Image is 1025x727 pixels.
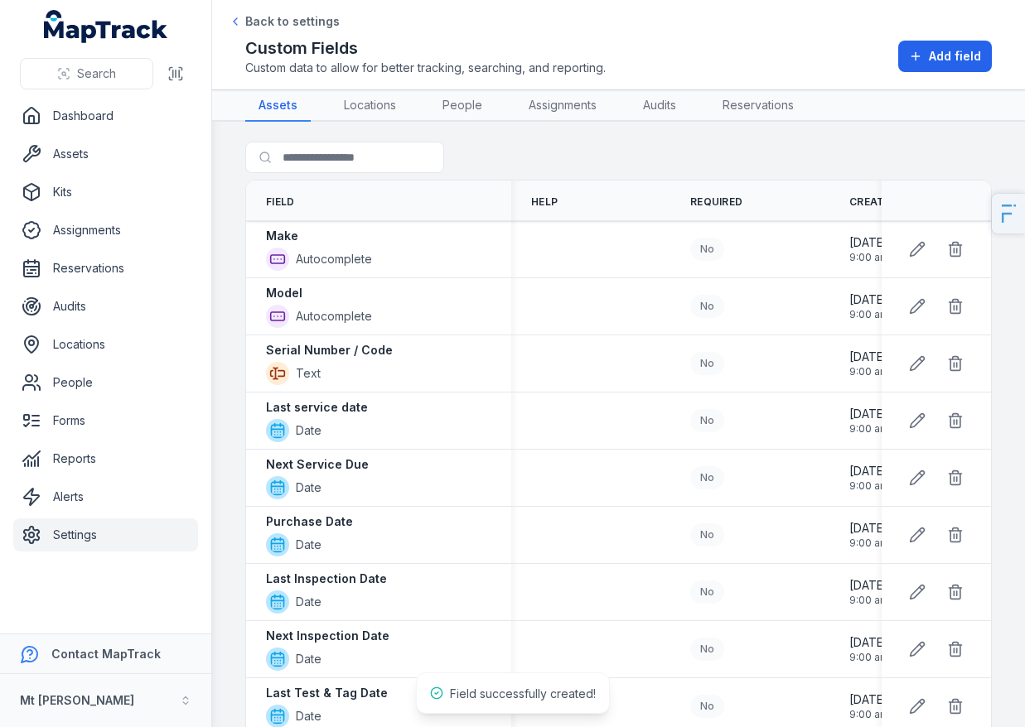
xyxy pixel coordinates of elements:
a: Locations [13,328,198,361]
div: No [690,695,724,718]
span: Created Date [849,195,930,209]
a: MapTrack [44,10,168,43]
div: No [690,638,724,661]
div: No [690,523,724,546]
span: [DATE] [849,463,889,479]
a: Audits [630,90,689,122]
button: Search [20,58,153,89]
span: Add field [929,48,981,65]
span: [DATE] [849,349,889,365]
span: [DATE] [849,577,889,594]
span: 9:00 am [849,365,889,378]
time: 18/08/2025, 9:00:22 am [849,691,889,721]
span: 9:00 am [849,422,889,436]
a: Dashboard [13,99,198,132]
a: Back to settings [229,13,340,30]
a: Reservations [709,90,807,122]
a: Reports [13,442,198,475]
a: Assets [13,137,198,171]
strong: Next Service Due [266,456,369,473]
a: Assignments [515,90,610,122]
a: Kits [13,176,198,209]
h2: Custom Fields [245,36,606,60]
span: [DATE] [849,634,889,651]
span: Date [296,708,322,725]
time: 18/08/2025, 9:00:22 am [849,520,889,550]
a: Locations [331,90,409,122]
a: Settings [13,518,198,551]
span: Date [296,422,322,439]
span: Date [296,479,322,496]
a: Assets [245,90,311,122]
span: Autocomplete [296,251,372,267]
span: Back to settings [245,13,340,30]
span: Field successfully created! [450,686,596,701]
a: People [429,90,496,122]
div: No [690,466,724,489]
span: [DATE] [849,520,889,537]
span: [DATE] [849,291,889,308]
span: 9:00 am [849,537,889,550]
a: Forms [13,404,198,437]
strong: Make [266,228,298,244]
span: [DATE] [849,406,889,422]
strong: Purchase Date [266,513,353,530]
span: Field [266,195,295,209]
strong: Last Test & Tag Date [266,685,388,701]
a: Audits [13,290,198,323]
div: No [690,295,724,318]
span: Required [690,195,742,209]
span: Date [296,594,322,610]
div: No [690,580,724,604]
time: 18/08/2025, 9:00:22 am [849,234,889,264]
span: Search [77,65,116,82]
time: 18/08/2025, 9:00:22 am [849,291,889,321]
time: 18/08/2025, 9:00:22 am [849,634,889,664]
span: Autocomplete [296,308,372,325]
strong: Last Inspection Date [266,571,387,587]
span: Help [531,195,558,209]
strong: Last service date [266,399,368,416]
span: 9:00 am [849,308,889,321]
time: 18/08/2025, 9:00:22 am [849,577,889,607]
strong: Mt [PERSON_NAME] [20,693,134,707]
time: 18/08/2025, 9:00:22 am [849,463,889,493]
a: Assignments [13,214,198,247]
span: 9:00 am [849,479,889,493]
span: [DATE] [849,691,889,708]
a: Alerts [13,480,198,513]
span: 9:00 am [849,594,889,607]
div: No [690,409,724,432]
span: [DATE] [849,234,889,251]
div: No [690,238,724,261]
time: 18/08/2025, 9:00:22 am [849,349,889,378]
button: Add field [898,41,992,72]
span: Date [296,651,322,667]
span: 9:00 am [849,251,889,264]
strong: Model [266,285,302,301]
strong: Serial Number / Code [266,342,393,359]
strong: Contact MapTrack [51,647,161,661]
a: Reservations [13,252,198,285]
span: 9:00 am [849,651,889,664]
time: 18/08/2025, 9:00:22 am [849,406,889,436]
a: People [13,366,198,399]
span: 9:00 am [849,708,889,721]
div: No [690,352,724,375]
span: Text [296,365,321,382]
span: Custom data to allow for better tracking, searching, and reporting. [245,60,606,76]
strong: Next Inspection Date [266,628,389,644]
span: Date [296,537,322,553]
